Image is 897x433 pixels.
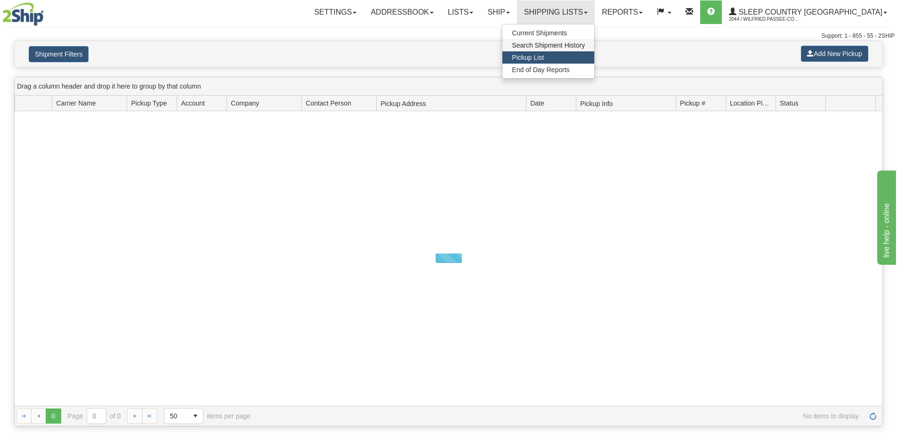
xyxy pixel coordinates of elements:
span: Current Shipments [512,29,567,37]
span: Company [231,98,259,108]
iframe: chat widget [875,168,896,264]
a: Sleep Country [GEOGRAPHIC_DATA] 2044 / Wilfried.Passee-Coutrin [722,0,894,24]
div: live help - online [7,6,87,17]
button: Shipment Filters [29,46,89,62]
img: logo2044.jpg [2,2,44,26]
a: Pickup List [502,51,594,64]
a: Lists [441,0,480,24]
span: Account [181,98,205,108]
span: Page 0 [46,408,61,424]
a: Current Shipments [502,27,594,39]
span: Page of 0 [68,408,121,424]
a: Refresh [865,408,881,424]
div: Support: 1 - 855 - 55 - 2SHIP [2,32,895,40]
span: Search Shipment History [512,41,585,49]
a: Ship [480,0,517,24]
a: Shipping lists [517,0,595,24]
a: Settings [307,0,364,24]
span: 50 [170,411,182,421]
span: Pickup List [512,54,544,61]
a: Reports [595,0,650,24]
a: Search Shipment History [502,39,594,51]
span: No items to display [264,412,859,420]
span: Status [780,98,799,108]
span: Pickup Address [380,96,526,111]
span: Page sizes drop down [164,408,203,424]
span: 2044 / Wilfried.Passee-Coutrin [729,15,800,24]
span: Carrier Name [56,98,96,108]
span: Date [530,98,544,108]
span: items per page [164,408,251,424]
span: Location Pickup [730,98,772,108]
a: End of Day Reports [502,64,594,76]
span: select [188,408,203,424]
a: Addressbook [364,0,441,24]
div: grid grouping header [15,77,882,96]
span: Sleep Country [GEOGRAPHIC_DATA] [736,8,882,16]
span: End of Day Reports [512,66,569,74]
span: Pickup Info [580,96,676,111]
span: Pickup Type [131,98,167,108]
span: Contact Person [306,98,351,108]
button: Add New Pickup [801,46,868,62]
span: Pickup # [680,98,705,108]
